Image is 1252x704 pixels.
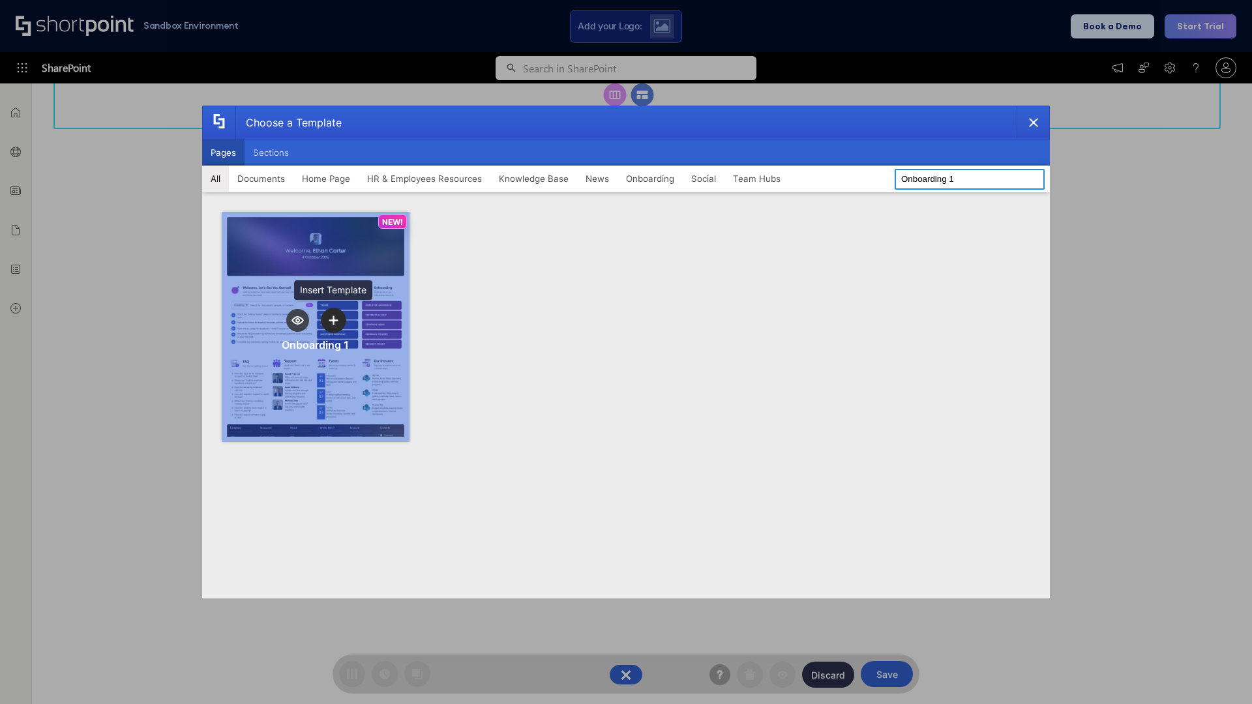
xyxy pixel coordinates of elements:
[359,166,490,192] button: HR & Employees Resources
[724,166,789,192] button: Team Hubs
[293,166,359,192] button: Home Page
[202,166,229,192] button: All
[382,217,403,227] p: NEW!
[229,166,293,192] button: Documents
[245,139,297,166] button: Sections
[683,166,724,192] button: Social
[490,166,577,192] button: Knowledge Base
[1187,641,1252,704] iframe: Chat Widget
[202,139,245,166] button: Pages
[618,166,683,192] button: Onboarding
[235,106,342,139] div: Choose a Template
[282,338,349,351] div: Onboarding 1
[895,169,1045,190] input: Search
[202,106,1050,598] div: template selector
[577,166,618,192] button: News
